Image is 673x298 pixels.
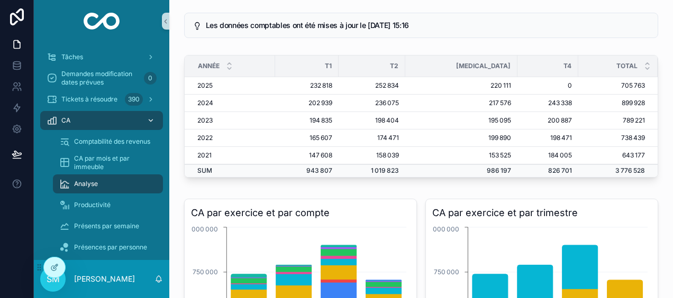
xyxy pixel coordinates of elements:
div: scrollable content [34,42,169,260]
td: 0 [517,77,578,95]
td: 705 763 [578,77,658,95]
h3: CA par exercice et par compte [191,206,410,220]
td: 789 221 [578,112,658,129]
td: 2024 [185,95,275,112]
td: 200 887 [517,112,578,129]
span: Comptabilité des revenus [74,137,150,146]
span: Tickets à résoudre [61,95,117,104]
tspan: 1 000 000 [429,225,459,233]
span: SM [47,273,60,285]
span: Total [616,62,638,70]
td: 232 818 [275,77,339,95]
a: Présents par semaine [53,217,163,236]
a: Présences par personne [53,238,163,257]
h5: Les données comptables ont été mises à jour le 01/09/2025 15:16 [206,22,649,29]
a: Demandes modification dates prévues0 [40,69,163,88]
td: 198 471 [517,129,578,147]
td: 1 019 823 [339,164,406,177]
span: Année [198,62,220,70]
span: Présents par semaine [74,222,139,230]
td: 2023 [185,112,275,129]
td: 158 039 [339,147,406,164]
td: 2025 [185,77,275,95]
td: 184 005 [517,147,578,164]
td: 195 095 [405,112,517,129]
p: [PERSON_NAME] [74,274,135,284]
td: 826 701 [517,164,578,177]
td: 986 197 [405,164,517,177]
td: 174 471 [339,129,406,147]
h3: CA par exercice et par trimestre [432,206,651,220]
td: SUM [185,164,275,177]
td: 643 177 [578,147,658,164]
tspan: 750 000 [193,268,218,276]
img: App logo [84,13,120,30]
tspan: 1 000 000 [188,225,218,233]
td: 236 075 [339,95,406,112]
a: Tickets à résoudre390 [40,90,163,109]
span: Présences par personne [74,243,147,252]
div: 390 [125,93,143,106]
td: 738 439 [578,129,658,147]
td: 943 807 [275,164,339,177]
td: 2021 [185,147,275,164]
td: 147 608 [275,147,339,164]
tspan: 750 000 [434,268,459,276]
span: T4 [563,62,571,70]
a: Tâches [40,48,163,67]
td: 194 835 [275,112,339,129]
td: 199 890 [405,129,517,147]
span: T1 [325,62,332,70]
td: 165 607 [275,129,339,147]
td: 2022 [185,129,275,147]
span: Tâches [61,53,83,61]
td: 899 928 [578,95,658,112]
span: [MEDICAL_DATA] [456,62,511,70]
span: T2 [390,62,398,70]
a: CA par mois et par immeuble [53,153,163,172]
span: CA [61,116,70,125]
a: Productivité [53,195,163,215]
td: 220 111 [405,77,517,95]
span: Analyse [74,180,98,188]
td: 243 338 [517,95,578,112]
td: 252 834 [339,77,406,95]
span: Demandes modification dates prévues [61,70,140,87]
span: Productivité [74,201,111,209]
td: 202 939 [275,95,339,112]
a: CA [40,111,163,130]
td: 198 404 [339,112,406,129]
a: Analyse [53,174,163,193]
span: CA par mois et par immeuble [74,154,152,171]
a: Comptabilité des revenus [53,132,163,151]
td: 3 776 528 [578,164,658,177]
td: 153 525 [405,147,517,164]
td: 217 576 [405,95,517,112]
div: 0 [144,72,157,85]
